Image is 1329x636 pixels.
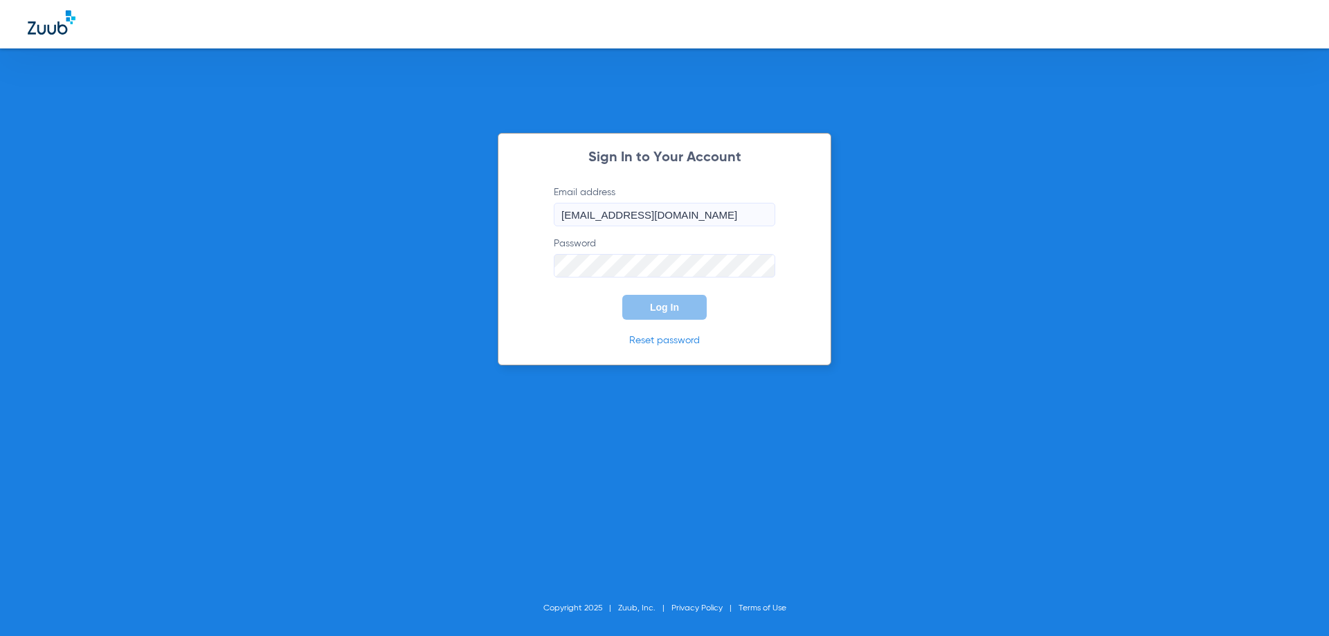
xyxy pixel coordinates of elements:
[650,302,679,313] span: Log In
[622,295,707,320] button: Log In
[618,601,671,615] li: Zuub, Inc.
[629,336,700,345] a: Reset password
[554,185,775,226] label: Email address
[554,237,775,278] label: Password
[1260,570,1329,636] iframe: Chat Widget
[28,10,75,35] img: Zuub Logo
[671,604,723,612] a: Privacy Policy
[533,151,796,165] h2: Sign In to Your Account
[739,604,786,612] a: Terms of Use
[543,601,618,615] li: Copyright 2025
[554,254,775,278] input: Password
[554,203,775,226] input: Email address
